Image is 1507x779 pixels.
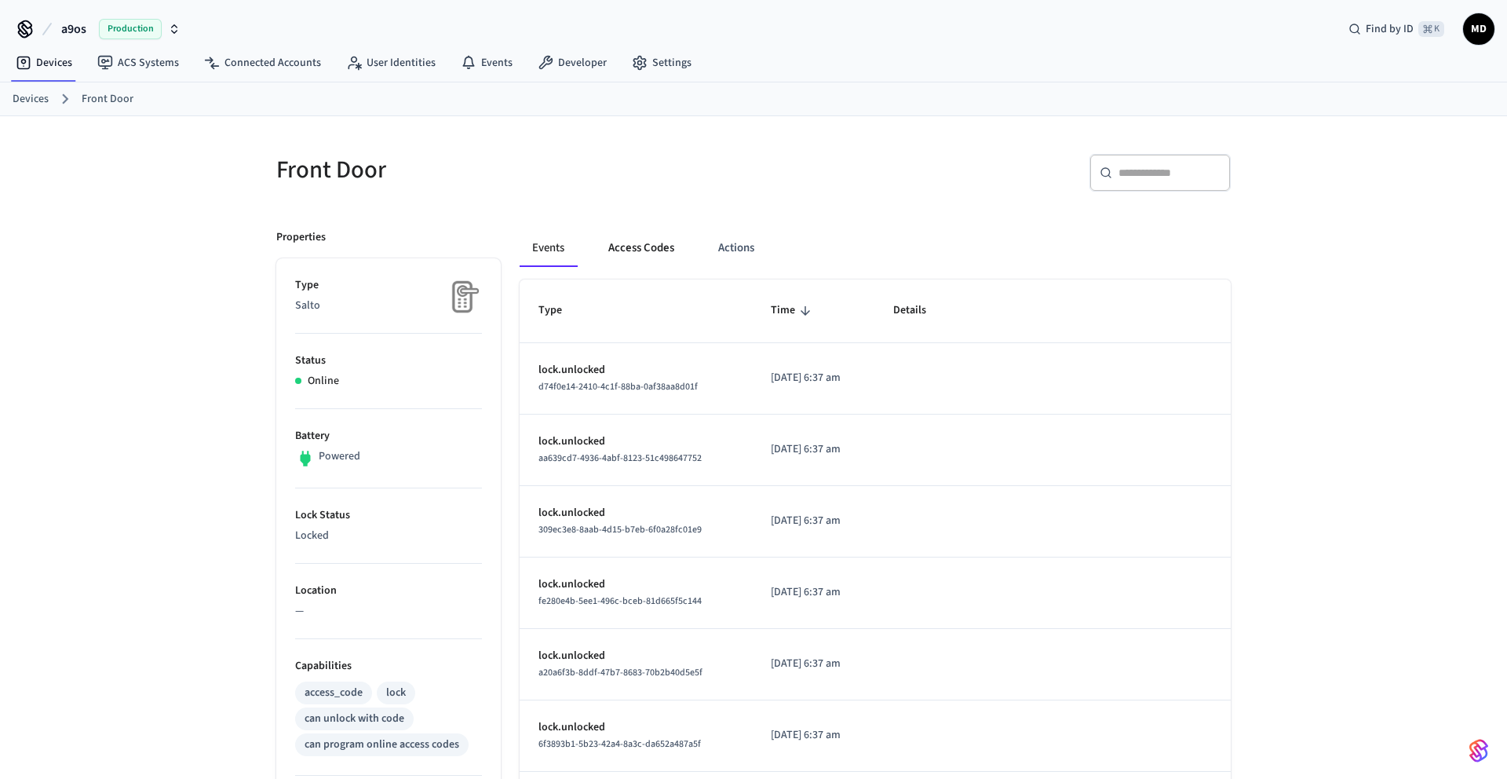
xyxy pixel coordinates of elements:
p: — [295,603,482,620]
p: Salto [295,298,482,314]
p: Capabilities [295,658,482,675]
a: Devices [3,49,85,77]
img: Placeholder Lock Image [443,277,482,316]
img: SeamLogoGradient.69752ec5.svg [1469,738,1488,763]
div: can program online access codes [305,737,459,753]
div: Find by ID⌘ K [1336,15,1457,43]
span: Details [893,298,947,323]
h5: Front Door [276,154,744,186]
button: Access Codes [596,229,687,267]
span: ⌘ K [1418,21,1444,37]
span: Time [771,298,816,323]
a: User Identities [334,49,448,77]
a: Settings [619,49,704,77]
span: Type [538,298,582,323]
span: Production [99,19,162,39]
p: lock.unlocked [538,576,733,593]
p: Battery [295,428,482,444]
p: Type [295,277,482,294]
div: ant example [520,229,1231,267]
div: can unlock with code [305,711,404,727]
a: Connected Accounts [192,49,334,77]
div: access_code [305,685,363,701]
a: Events [448,49,525,77]
p: [DATE] 6:37 am [771,656,856,672]
span: 6f3893b1-5b23-42a4-8a3c-da652a487a5f [538,737,701,751]
span: fe280e4b-5ee1-496c-bceb-81d665f5c144 [538,594,702,608]
a: Front Door [82,91,133,108]
p: Powered [319,448,360,465]
span: a20a6f3b-8ddf-47b7-8683-70b2b40d5e5f [538,666,702,679]
p: lock.unlocked [538,433,733,450]
span: 309ec3e8-8aab-4d15-b7eb-6f0a28fc01e9 [538,523,702,536]
p: [DATE] 6:37 am [771,441,856,458]
span: aa639cd7-4936-4abf-8123-51c498647752 [538,452,702,465]
button: Events [520,229,577,267]
button: Actions [706,229,767,267]
span: d74f0e14-2410-4c1f-88ba-0af38aa8d01f [538,380,698,393]
span: Find by ID [1366,21,1414,37]
p: Location [295,583,482,599]
a: Devices [13,91,49,108]
a: Developer [525,49,619,77]
p: lock.unlocked [538,505,733,521]
p: [DATE] 6:37 am [771,513,856,529]
span: a9os [61,20,86,38]
p: [DATE] 6:37 am [771,370,856,386]
button: MD [1463,13,1494,45]
p: Lock Status [295,507,482,524]
p: lock.unlocked [538,362,733,379]
p: Locked [295,528,482,544]
p: lock.unlocked [538,719,733,736]
p: Online [308,373,339,389]
span: MD [1465,15,1493,43]
div: lock [386,685,406,701]
p: [DATE] 6:37 am [771,584,856,601]
p: lock.unlocked [538,648,733,664]
p: [DATE] 6:37 am [771,727,856,744]
p: Properties [276,229,326,246]
p: Status [295,353,482,369]
a: ACS Systems [85,49,192,77]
